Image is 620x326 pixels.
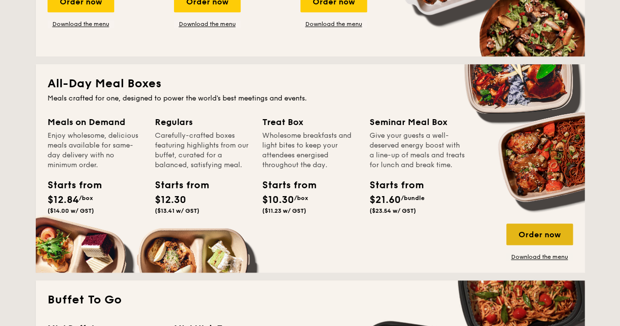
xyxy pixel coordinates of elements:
a: Download the menu [174,20,241,28]
h2: All-Day Meal Boxes [48,76,573,92]
div: Give your guests a well-deserved energy boost with a line-up of meals and treats for lunch and br... [370,131,465,170]
span: ($23.54 w/ GST) [370,207,416,214]
span: /bundle [401,195,424,201]
div: Carefully-crafted boxes featuring highlights from our buffet, curated for a balanced, satisfying ... [155,131,250,170]
a: Download the menu [506,253,573,261]
span: $12.84 [48,194,79,206]
div: Regulars [155,115,250,129]
span: $10.30 [262,194,294,206]
h2: Buffet To Go [48,292,573,308]
div: Wholesome breakfasts and light bites to keep your attendees energised throughout the day. [262,131,358,170]
span: ($11.23 w/ GST) [262,207,306,214]
div: Seminar Meal Box [370,115,465,129]
div: Meals crafted for one, designed to power the world's best meetings and events. [48,94,573,103]
a: Download the menu [48,20,114,28]
div: Starts from [262,178,306,193]
a: Download the menu [300,20,367,28]
span: $12.30 [155,194,186,206]
span: /box [79,195,93,201]
div: Starts from [370,178,414,193]
div: Starts from [48,178,92,193]
div: Treat Box [262,115,358,129]
div: Starts from [155,178,199,193]
div: Order now [506,224,573,245]
span: $21.60 [370,194,401,206]
span: /box [294,195,308,201]
div: Enjoy wholesome, delicious meals available for same-day delivery with no minimum order. [48,131,143,170]
span: ($14.00 w/ GST) [48,207,94,214]
span: ($13.41 w/ GST) [155,207,199,214]
div: Meals on Demand [48,115,143,129]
